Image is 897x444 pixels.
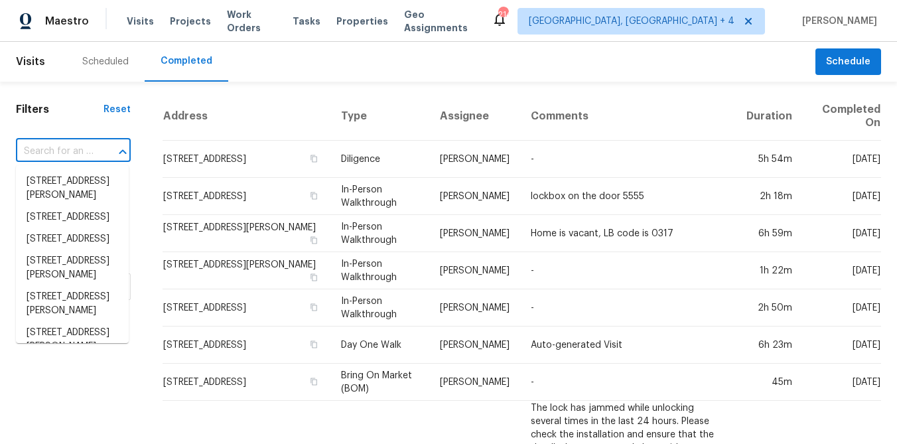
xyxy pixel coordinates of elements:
[16,47,45,76] span: Visits
[330,141,429,178] td: Diligence
[803,141,881,178] td: [DATE]
[330,92,429,141] th: Type
[163,327,330,364] td: [STREET_ADDRESS]
[429,327,520,364] td: [PERSON_NAME]
[429,252,520,289] td: [PERSON_NAME]
[429,141,520,178] td: [PERSON_NAME]
[163,252,330,289] td: [STREET_ADDRESS][PERSON_NAME]
[163,364,330,401] td: [STREET_ADDRESS]
[429,215,520,252] td: [PERSON_NAME]
[82,55,129,68] div: Scheduled
[16,103,103,116] h1: Filters
[308,301,320,313] button: Copy Address
[429,289,520,327] td: [PERSON_NAME]
[803,289,881,327] td: [DATE]
[161,54,212,68] div: Completed
[308,234,320,246] button: Copy Address
[498,8,508,21] div: 214
[815,48,881,76] button: Schedule
[736,252,803,289] td: 1h 22m
[330,327,429,364] td: Day One Walk
[736,215,803,252] td: 6h 59m
[520,289,736,327] td: -
[803,178,881,215] td: [DATE]
[520,215,736,252] td: Home is vacant, LB code is 0317
[429,178,520,215] td: [PERSON_NAME]
[113,143,132,161] button: Close
[803,92,881,141] th: Completed On
[520,252,736,289] td: -
[803,252,881,289] td: [DATE]
[429,92,520,141] th: Assignee
[736,92,803,141] th: Duration
[103,103,131,116] div: Reset
[736,327,803,364] td: 6h 23m
[330,364,429,401] td: Bring On Market (BOM)
[803,327,881,364] td: [DATE]
[520,141,736,178] td: -
[520,92,736,141] th: Comments
[520,327,736,364] td: Auto-generated Visit
[163,215,330,252] td: [STREET_ADDRESS][PERSON_NAME]
[308,376,320,388] button: Copy Address
[308,153,320,165] button: Copy Address
[736,178,803,215] td: 2h 18m
[45,15,89,28] span: Maestro
[736,364,803,401] td: 45m
[227,8,277,35] span: Work Orders
[429,364,520,401] td: [PERSON_NAME]
[404,8,476,35] span: Geo Assignments
[163,289,330,327] td: [STREET_ADDRESS]
[16,286,129,322] li: [STREET_ADDRESS][PERSON_NAME]
[797,15,877,28] span: [PERSON_NAME]
[163,141,330,178] td: [STREET_ADDRESS]
[16,228,129,250] li: [STREET_ADDRESS]
[293,17,320,26] span: Tasks
[127,15,154,28] span: Visits
[16,141,94,162] input: Search for an address...
[308,271,320,283] button: Copy Address
[163,178,330,215] td: [STREET_ADDRESS]
[16,250,129,286] li: [STREET_ADDRESS][PERSON_NAME]
[803,215,881,252] td: [DATE]
[308,190,320,202] button: Copy Address
[170,15,211,28] span: Projects
[529,15,734,28] span: [GEOGRAPHIC_DATA], [GEOGRAPHIC_DATA] + 4
[736,289,803,327] td: 2h 50m
[330,289,429,327] td: In-Person Walkthrough
[330,215,429,252] td: In-Person Walkthrough
[826,54,870,70] span: Schedule
[308,338,320,350] button: Copy Address
[16,206,129,228] li: [STREET_ADDRESS]
[520,364,736,401] td: -
[16,171,129,206] li: [STREET_ADDRESS][PERSON_NAME]
[520,178,736,215] td: lockbox on the door 5555
[16,322,129,358] li: [STREET_ADDRESS][PERSON_NAME]
[163,92,330,141] th: Address
[330,178,429,215] td: In-Person Walkthrough
[330,252,429,289] td: In-Person Walkthrough
[803,364,881,401] td: [DATE]
[736,141,803,178] td: 5h 54m
[336,15,388,28] span: Properties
